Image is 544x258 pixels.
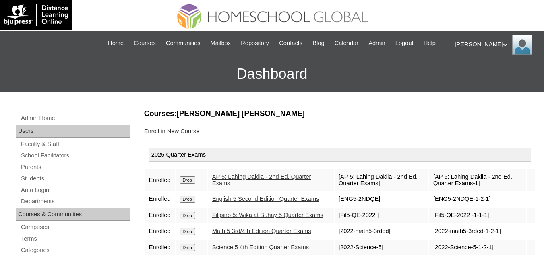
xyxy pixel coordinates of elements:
[429,224,526,239] td: [2022-math5-3rded-1-2-1]
[134,39,156,48] span: Courses
[335,39,358,48] span: Calendar
[211,39,231,48] span: Mailbox
[145,192,175,207] td: Enrolled
[20,234,130,244] a: Terms
[429,208,526,223] td: [Fil5-QE-2022 -1-1-1]
[331,39,362,48] a: Calendar
[212,173,311,187] a: AP 5: Lahing Dakila - 2nd Ed. Quarter Exams
[180,228,195,235] input: Drop
[212,196,319,202] a: English 5 Second Edition Quarter Exams
[20,185,130,195] a: Auto Login
[455,35,536,55] div: [PERSON_NAME]
[335,169,428,191] td: [AP 5: Lahing Dakila - 2nd Ed. Quarter Exams]
[180,176,195,184] input: Drop
[212,228,311,234] a: Math 5 3rd/4th Edition Quarter Exams
[149,148,531,162] div: 2025 Quarter Exams
[368,39,385,48] span: Admin
[420,39,440,48] a: Help
[20,151,130,161] a: School Facilitators
[429,169,526,191] td: [AP 5: Lahing Dakila - 2nd Ed. Quarter Exams-1]
[335,208,428,223] td: [Fil5-QE-2022 ]
[4,4,68,26] img: logo-white.png
[335,240,428,255] td: [2022-Science-5]
[512,35,532,55] img: Ariane Ebuen
[20,113,130,123] a: Admin Home
[145,224,175,239] td: Enrolled
[20,173,130,184] a: Students
[162,39,205,48] a: Communities
[395,39,414,48] span: Logout
[364,39,389,48] a: Admin
[104,39,128,48] a: Home
[335,192,428,207] td: [ENG5-2NDQE]
[20,139,130,149] a: Faculty & Staff
[4,56,540,92] h3: Dashboard
[237,39,273,48] a: Repository
[20,196,130,206] a: Departments
[108,39,124,48] span: Home
[180,244,195,251] input: Drop
[335,224,428,239] td: [2022-math5-3rded]
[145,208,175,223] td: Enrolled
[145,169,175,191] td: Enrolled
[145,240,175,255] td: Enrolled
[144,108,536,119] h3: Courses:[PERSON_NAME] [PERSON_NAME]
[180,196,195,203] input: Drop
[180,212,195,219] input: Drop
[391,39,418,48] a: Logout
[212,212,323,218] a: Filipino 5: Wika at Buhay 5 Quarter Exams
[424,39,436,48] span: Help
[212,244,309,250] a: Science 5 4th Edition Quarter Exams
[130,39,160,48] a: Courses
[312,39,324,48] span: Blog
[241,39,269,48] span: Repository
[429,192,526,207] td: [ENG5-2NDQE-1-2-1]
[279,39,302,48] span: Contacts
[16,125,130,138] div: Users
[20,222,130,232] a: Campuses
[20,245,130,255] a: Categories
[144,128,200,134] a: Enroll in New Course
[20,162,130,172] a: Parents
[275,39,306,48] a: Contacts
[16,208,130,221] div: Courses & Communities
[166,39,201,48] span: Communities
[207,39,235,48] a: Mailbox
[308,39,328,48] a: Blog
[429,240,526,255] td: [2022-Science-5-1-2-1]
